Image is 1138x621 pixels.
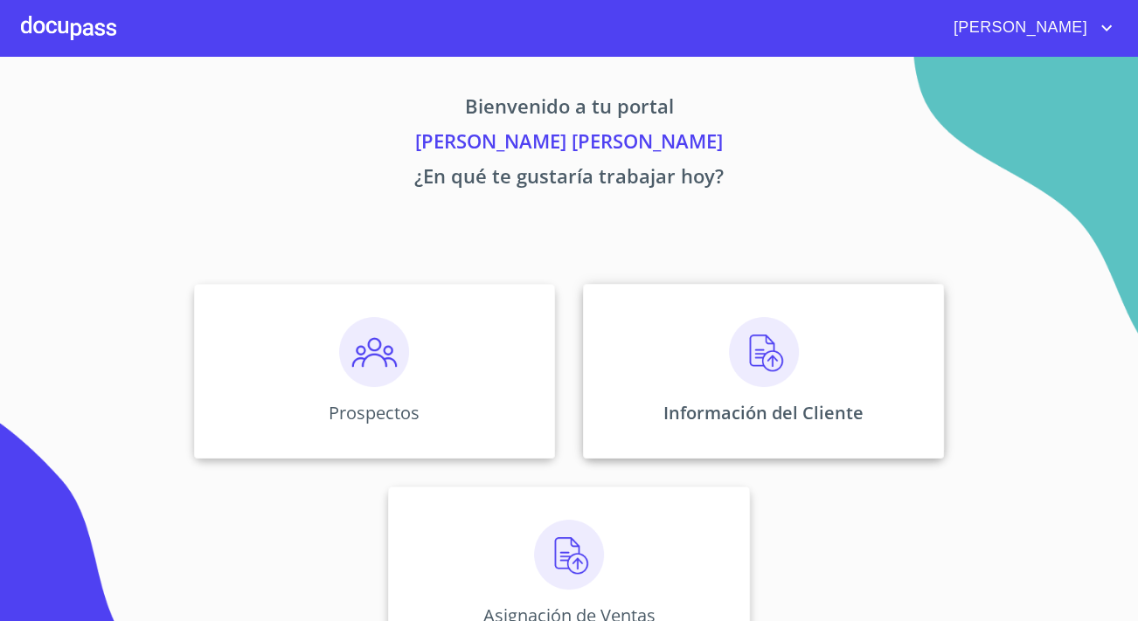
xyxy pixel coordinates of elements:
[31,162,1107,197] p: ¿En qué te gustaría trabajar hoy?
[663,401,864,424] p: Información del Cliente
[31,127,1107,162] p: [PERSON_NAME] [PERSON_NAME]
[729,317,799,387] img: carga.png
[940,14,1117,42] button: account of current user
[31,92,1107,127] p: Bienvenido a tu portal
[339,317,409,387] img: prospectos.png
[534,520,604,590] img: carga.png
[329,401,420,424] p: Prospectos
[940,14,1096,42] span: [PERSON_NAME]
